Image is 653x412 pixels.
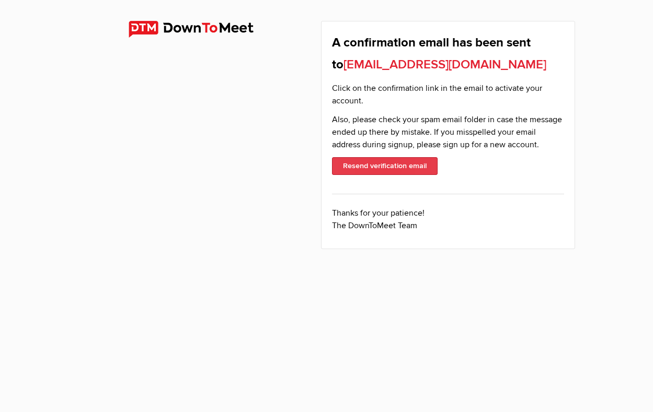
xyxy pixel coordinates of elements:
[332,113,564,157] p: Also, please check your spam email folder in case the message ended up there by mistake. If you m...
[332,32,564,82] h1: A confirmation email has been sent to
[332,157,438,175] button: Resend verification email
[129,21,271,38] img: DownToMeet
[332,82,564,113] p: Click on the confirmation link in the email to activate your account.
[343,57,546,72] b: [EMAIL_ADDRESS][DOMAIN_NAME]
[332,207,564,238] p: Thanks for your patience! The DownToMeet Team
